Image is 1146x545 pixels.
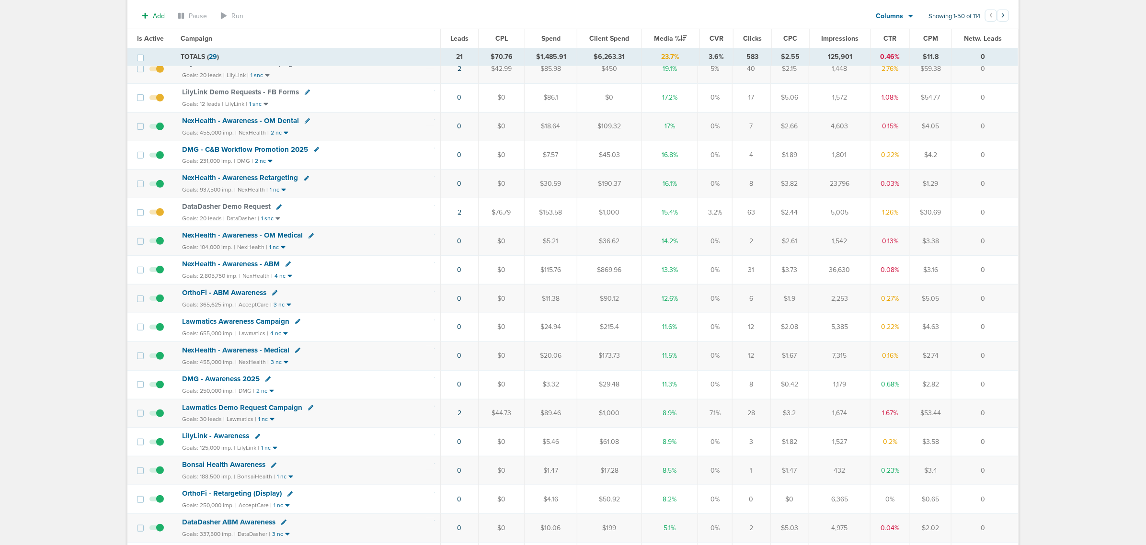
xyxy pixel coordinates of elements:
td: $50.92 [577,485,642,514]
small: DataDasher | [227,215,259,222]
td: 1,801 [809,141,871,170]
td: 4,603 [809,112,871,141]
small: NexHealth | [239,359,269,365]
td: 8.5% [642,456,698,485]
td: $53.44 [910,399,951,428]
td: 8 [732,170,770,198]
td: 17 [732,83,770,112]
td: $90.12 [577,284,642,313]
td: 8.2% [642,485,698,514]
td: 5% [698,55,732,83]
small: Goals: 188,500 imp. | [182,473,235,480]
small: Goals: 20 leads | [182,72,225,79]
td: 0% [698,428,732,456]
td: 16.8% [642,141,698,170]
td: $4.16 [525,485,577,514]
td: $199 [577,514,642,543]
small: Goals: 104,000 imp. | [182,244,235,251]
td: 14.2% [642,227,698,256]
td: 8.9% [642,428,698,456]
td: $1,485.91 [525,48,577,66]
td: 11.6% [642,313,698,341]
td: $1.67 [770,341,809,370]
td: 16.1% [642,170,698,198]
small: 4 nc [270,330,281,337]
td: 31 [732,256,770,284]
a: 2 [458,65,461,73]
td: 2 [732,227,770,256]
td: $5.03 [770,514,809,543]
td: 1,448 [809,55,871,83]
td: 2,253 [809,284,871,313]
span: Bonsai Health Awareness [182,460,265,469]
td: 0 [951,170,1018,198]
td: $5.21 [525,227,577,256]
td: 23,796 [809,170,871,198]
td: 3.2% [698,198,732,227]
td: 0.03% [871,170,910,198]
td: 1.08% [871,83,910,112]
td: 0% [698,284,732,313]
td: 0.46% [871,48,909,66]
td: 17.2% [642,83,698,112]
small: Goals: 455,000 imp. | [182,359,237,366]
span: DataDasher ABM Awareness [182,518,275,526]
td: $3.73 [770,256,809,284]
td: 6,365 [809,485,871,514]
td: 0% [698,514,732,543]
span: DMG - Awareness 2025 [182,375,260,383]
td: $2.08 [770,313,809,341]
a: 0 [457,380,461,388]
td: $2.66 [770,112,809,141]
td: $76.79 [478,198,524,227]
td: 5,385 [809,313,871,341]
td: $115.76 [525,256,577,284]
td: $0 [478,428,524,456]
td: 23.7% [642,48,699,66]
small: LilyLink | [237,444,259,451]
ul: Pagination [985,11,1009,23]
td: $3.82 [770,170,809,198]
a: 0 [457,180,461,188]
small: Goals: 937,500 imp. | [182,186,236,193]
a: 0 [457,323,461,331]
span: NexHealth - Awareness Retargeting [182,173,298,182]
td: 0 [951,83,1018,112]
span: OrthoFi - Retargeting (Display) [182,489,282,498]
td: $0 [478,83,524,112]
td: $1.29 [910,170,951,198]
td: $0 [478,227,524,256]
td: $1.9 [770,284,809,313]
td: $2.61 [770,227,809,256]
td: $0.65 [910,485,951,514]
td: $0 [770,485,809,514]
small: 2 nc [255,158,266,165]
small: LilyLink | [227,72,249,79]
td: 0.68% [871,370,910,399]
span: Media % [654,34,687,43]
a: 0 [457,466,461,475]
td: 15.4% [642,198,698,227]
td: $3.4 [910,456,951,485]
a: 0 [457,295,461,303]
td: $173.73 [577,341,642,370]
td: 0 [951,399,1018,428]
td: 0.22% [871,141,910,170]
span: Clicks [743,34,762,43]
td: 12.6% [642,284,698,313]
span: CPL [495,34,508,43]
td: $11.38 [525,284,577,313]
td: 0 [951,141,1018,170]
span: Leads [450,34,469,43]
small: Goals: 125,000 imp. | [182,444,235,452]
td: 0% [698,112,732,141]
a: 0 [457,352,461,360]
span: Spend [541,34,561,43]
td: $0 [478,170,524,198]
td: $215.4 [577,313,642,341]
td: $54.77 [910,83,951,112]
td: 1.67% [871,399,910,428]
td: $3.38 [910,227,951,256]
td: 0 [951,198,1018,227]
td: 1,527 [809,428,871,456]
